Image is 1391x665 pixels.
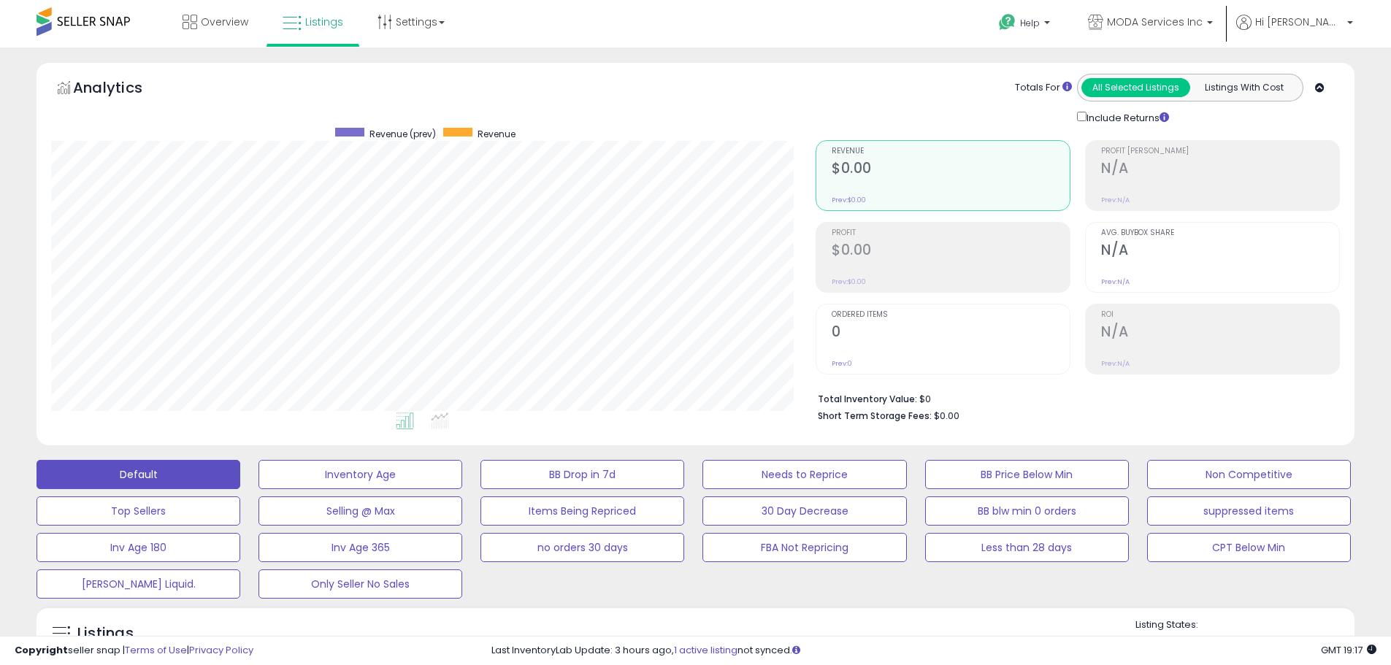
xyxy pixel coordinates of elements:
[369,128,436,140] span: Revenue (prev)
[832,229,1070,237] span: Profit
[37,533,240,562] button: Inv Age 180
[258,496,462,526] button: Selling @ Max
[1147,533,1351,562] button: CPT Below Min
[1150,635,1177,647] label: Active
[818,410,932,422] b: Short Term Storage Fees:
[702,533,906,562] button: FBA Not Repricing
[1101,277,1130,286] small: Prev: N/A
[1081,78,1190,97] button: All Selected Listings
[1107,15,1203,29] span: MODA Services Inc
[1189,78,1298,97] button: Listings With Cost
[15,643,68,657] strong: Copyright
[818,393,917,405] b: Total Inventory Value:
[73,77,171,101] h5: Analytics
[1101,311,1339,319] span: ROI
[832,147,1070,155] span: Revenue
[832,160,1070,180] h2: $0.00
[1255,15,1343,29] span: Hi [PERSON_NAME]
[1101,323,1339,343] h2: N/A
[258,569,462,599] button: Only Seller No Sales
[37,496,240,526] button: Top Sellers
[832,277,866,286] small: Prev: $0.00
[702,460,906,489] button: Needs to Reprice
[998,13,1016,31] i: Get Help
[832,323,1070,343] h2: 0
[1147,496,1351,526] button: suppressed items
[832,196,866,204] small: Prev: $0.00
[925,533,1129,562] button: Less than 28 days
[1236,15,1353,47] a: Hi [PERSON_NAME]
[925,496,1129,526] button: BB blw min 0 orders
[480,533,684,562] button: no orders 30 days
[1101,229,1339,237] span: Avg. Buybox Share
[480,496,684,526] button: Items Being Repriced
[1135,618,1354,632] p: Listing States:
[37,569,240,599] button: [PERSON_NAME] Liquid.
[987,2,1065,47] a: Help
[305,15,343,29] span: Listings
[258,533,462,562] button: Inv Age 365
[77,623,134,644] h5: Listings
[1101,196,1130,204] small: Prev: N/A
[818,389,1329,407] li: $0
[480,460,684,489] button: BB Drop in 7d
[1101,147,1339,155] span: Profit [PERSON_NAME]
[1321,643,1376,657] span: 2025-08-11 19:17 GMT
[478,128,516,140] span: Revenue
[925,460,1129,489] button: BB Price Below Min
[37,460,240,489] button: Default
[832,242,1070,261] h2: $0.00
[1260,635,1314,647] label: Deactivated
[201,15,248,29] span: Overview
[125,643,187,657] a: Terms of Use
[15,644,253,658] div: seller snap | |
[832,359,852,368] small: Prev: 0
[1101,359,1130,368] small: Prev: N/A
[832,311,1070,319] span: Ordered Items
[1066,109,1187,126] div: Include Returns
[258,460,462,489] button: Inventory Age
[1101,242,1339,261] h2: N/A
[934,409,959,423] span: $0.00
[1015,81,1072,95] div: Totals For
[1101,160,1339,180] h2: N/A
[491,644,1376,658] div: Last InventoryLab Update: 3 hours ago, not synced.
[702,496,906,526] button: 30 Day Decrease
[674,643,737,657] a: 1 active listing
[189,643,253,657] a: Privacy Policy
[1147,460,1351,489] button: Non Competitive
[1020,17,1040,29] span: Help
